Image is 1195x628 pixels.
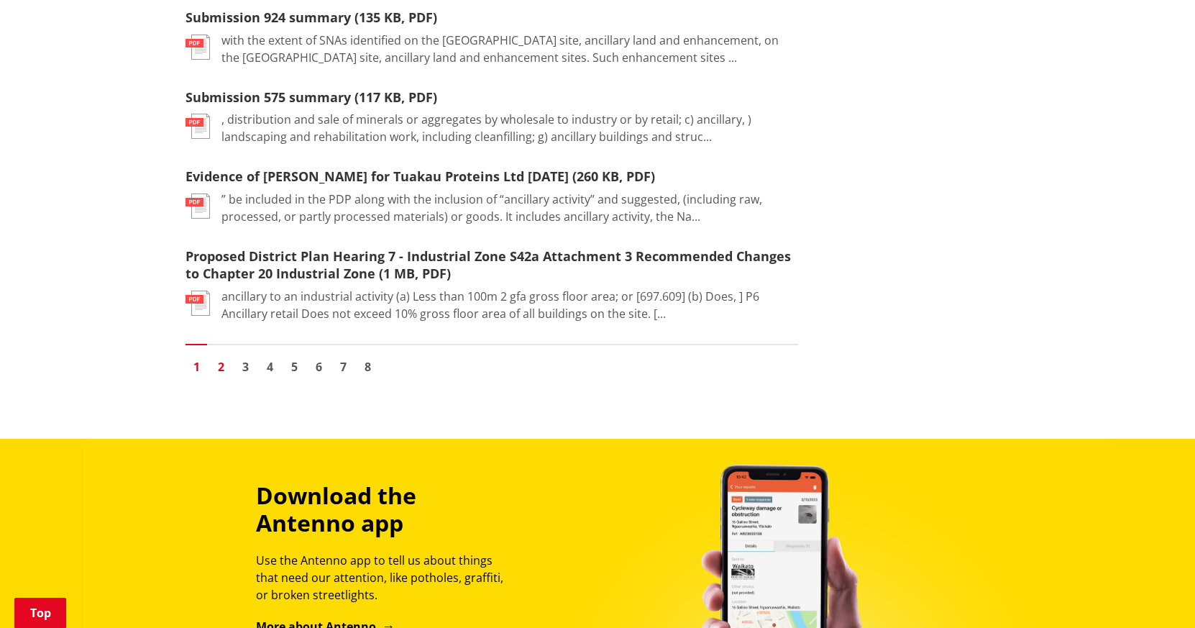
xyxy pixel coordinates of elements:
nav: Pagination [186,344,798,381]
p: , distribution and sale of minerals or aggregates by wholesale to industry or by retail; c) ancil... [221,111,798,145]
p: ancillary to an industrial activity (a) Less than 100m 2 gfa gross floor area; or [697.609] (b) D... [221,288,798,322]
p: with the extent of SNAs identified on the [GEOGRAPHIC_DATA] site, ancillary land and enhancement,... [221,32,798,66]
a: Go to page 8 [357,356,378,378]
a: Go to page 2 [210,356,232,378]
a: Go to page 5 [283,356,305,378]
a: Top [14,598,66,628]
a: Go to page 6 [308,356,329,378]
img: document-pdf.svg [186,35,210,60]
img: document-pdf.svg [186,114,210,139]
a: Proposed District Plan Hearing 7 - Industrial Zone S42a Attachment 3 Recommended Changes to Chapt... [186,247,791,283]
a: Page 1 [186,356,207,378]
img: document-pdf.svg [186,291,210,316]
p: ” be included in the PDP along with the inclusion of “ancillary activity” and suggested, (includi... [221,191,798,225]
h3: Download the Antenno app [256,482,516,537]
p: Use the Antenno app to tell us about things that need our attention, like potholes, graffiti, or ... [256,552,516,604]
a: Go to page 7 [332,356,354,378]
a: Evidence of [PERSON_NAME] for Tuakau Proteins Ltd [DATE] (260 KB, PDF) [186,168,655,185]
img: document-pdf.svg [186,194,210,219]
a: Submission 924 summary (135 KB, PDF) [186,9,437,26]
iframe: Messenger Launcher [1129,568,1181,619]
a: Go to page 4 [259,356,280,378]
a: Go to page 3 [234,356,256,378]
a: Submission 575 summary (117 KB, PDF) [186,88,437,106]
